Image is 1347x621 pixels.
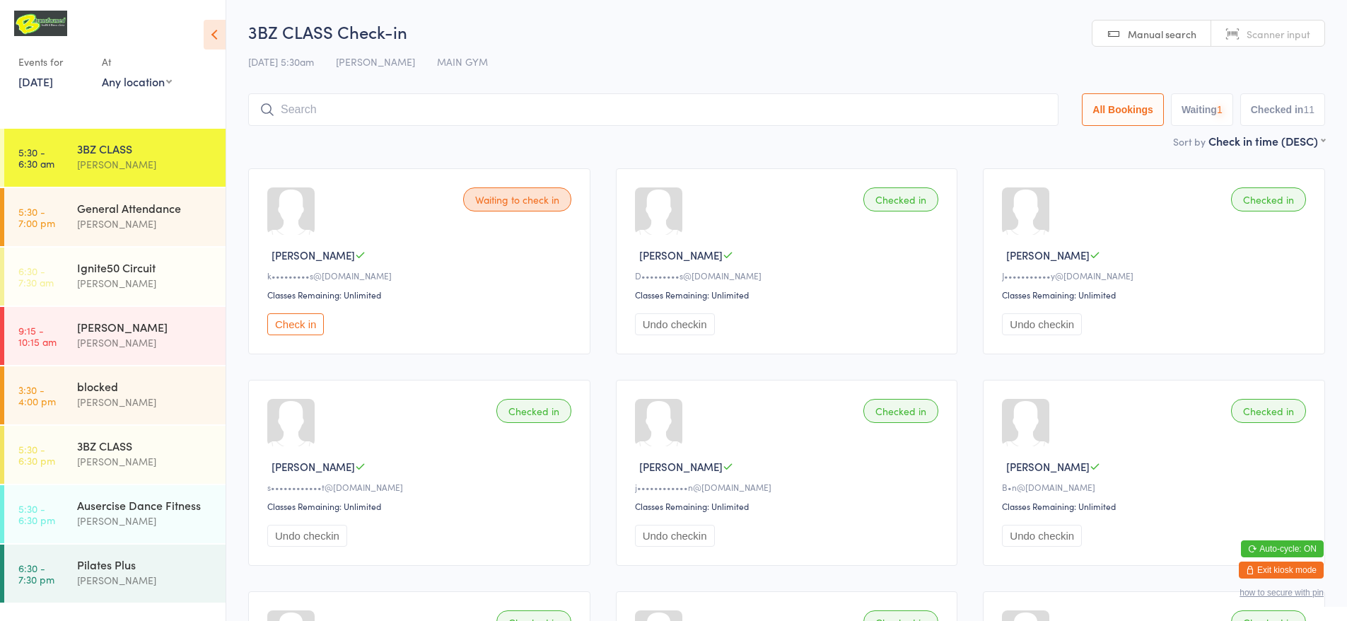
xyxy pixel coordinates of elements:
[14,11,67,36] img: B Transformed Gym
[1002,525,1082,547] button: Undo checkin
[4,426,226,484] a: 5:30 -6:30 pm3BZ CLASS[PERSON_NAME]
[635,269,943,282] div: D•••••••••s@[DOMAIN_NAME]
[248,54,314,69] span: [DATE] 5:30am
[248,93,1059,126] input: Search
[1128,27,1196,41] span: Manual search
[77,572,214,588] div: [PERSON_NAME]
[1002,481,1310,493] div: B•n@[DOMAIN_NAME]
[863,187,938,211] div: Checked in
[77,438,214,453] div: 3BZ CLASS
[635,313,715,335] button: Undo checkin
[77,275,214,291] div: [PERSON_NAME]
[1240,93,1325,126] button: Checked in11
[1231,399,1306,423] div: Checked in
[18,443,55,466] time: 5:30 - 6:30 pm
[77,453,214,470] div: [PERSON_NAME]
[267,269,576,282] div: k•••••••••s@[DOMAIN_NAME]
[4,485,226,543] a: 5:30 -6:30 pmAusercise Dance Fitness[PERSON_NAME]
[267,500,576,512] div: Classes Remaining: Unlimited
[18,206,55,228] time: 5:30 - 7:00 pm
[1173,134,1206,149] label: Sort by
[336,54,415,69] span: [PERSON_NAME]
[77,216,214,232] div: [PERSON_NAME]
[267,289,576,301] div: Classes Remaining: Unlimited
[1006,248,1090,262] span: [PERSON_NAME]
[77,394,214,410] div: [PERSON_NAME]
[1208,133,1325,149] div: Check in time (DESC)
[1171,93,1233,126] button: Waiting1
[267,525,347,547] button: Undo checkin
[18,384,56,407] time: 3:30 - 4:00 pm
[77,260,214,275] div: Ignite50 Circuit
[272,459,355,474] span: [PERSON_NAME]
[496,399,571,423] div: Checked in
[18,503,55,526] time: 5:30 - 6:30 pm
[77,156,214,173] div: [PERSON_NAME]
[1241,540,1324,557] button: Auto-cycle: ON
[267,313,324,335] button: Check in
[18,265,54,288] time: 6:30 - 7:30 am
[18,74,53,89] a: [DATE]
[102,50,172,74] div: At
[437,54,488,69] span: MAIN GYM
[4,188,226,246] a: 5:30 -7:00 pmGeneral Attendance[PERSON_NAME]
[18,50,88,74] div: Events for
[635,289,943,301] div: Classes Remaining: Unlimited
[639,459,723,474] span: [PERSON_NAME]
[639,248,723,262] span: [PERSON_NAME]
[18,325,57,347] time: 9:15 - 10:15 am
[77,513,214,529] div: [PERSON_NAME]
[272,248,355,262] span: [PERSON_NAME]
[1231,187,1306,211] div: Checked in
[267,481,576,493] div: s••••••••••••t@[DOMAIN_NAME]
[4,307,226,365] a: 9:15 -10:15 am[PERSON_NAME][PERSON_NAME]
[1002,289,1310,301] div: Classes Remaining: Unlimited
[4,248,226,306] a: 6:30 -7:30 amIgnite50 Circuit[PERSON_NAME]
[77,141,214,156] div: 3BZ CLASS
[77,497,214,513] div: Ausercise Dance Fitness
[77,200,214,216] div: General Attendance
[248,20,1325,43] h2: 3BZ CLASS Check-in
[863,399,938,423] div: Checked in
[77,557,214,572] div: Pilates Plus
[463,187,571,211] div: Waiting to check in
[1240,588,1324,598] button: how to secure with pin
[1247,27,1310,41] span: Scanner input
[18,562,54,585] time: 6:30 - 7:30 pm
[4,129,226,187] a: 5:30 -6:30 am3BZ CLASS[PERSON_NAME]
[4,545,226,603] a: 6:30 -7:30 pmPilates Plus[PERSON_NAME]
[1002,500,1310,512] div: Classes Remaining: Unlimited
[1239,562,1324,579] button: Exit kiosk mode
[635,500,943,512] div: Classes Remaining: Unlimited
[77,335,214,351] div: [PERSON_NAME]
[18,146,54,169] time: 5:30 - 6:30 am
[635,525,715,547] button: Undo checkin
[1217,104,1223,115] div: 1
[102,74,172,89] div: Any location
[1006,459,1090,474] span: [PERSON_NAME]
[1002,269,1310,282] div: J•••••••••••y@[DOMAIN_NAME]
[4,366,226,424] a: 3:30 -4:00 pmblocked[PERSON_NAME]
[1002,313,1082,335] button: Undo checkin
[635,481,943,493] div: j••••••••••••n@[DOMAIN_NAME]
[77,319,214,335] div: [PERSON_NAME]
[1082,93,1164,126] button: All Bookings
[1303,104,1314,115] div: 11
[77,378,214,394] div: blocked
